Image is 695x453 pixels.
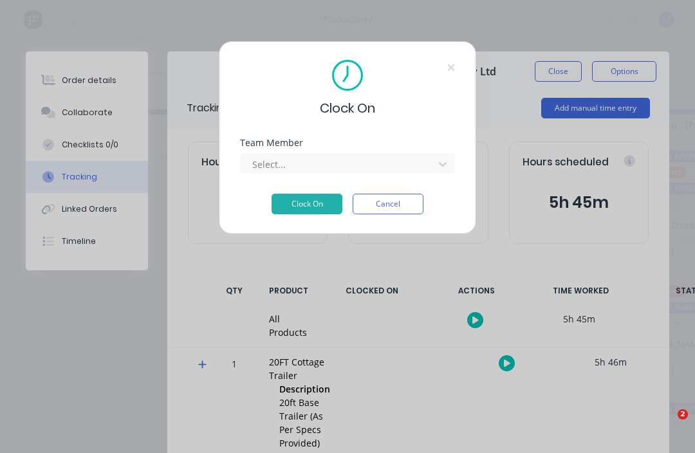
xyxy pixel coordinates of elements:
span: Clock On [320,98,375,118]
div: Team Member [240,138,455,147]
iframe: Intercom live chat [651,409,682,440]
span: 2 [678,409,688,420]
button: Clock On [272,194,342,214]
button: Cancel [353,194,423,214]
